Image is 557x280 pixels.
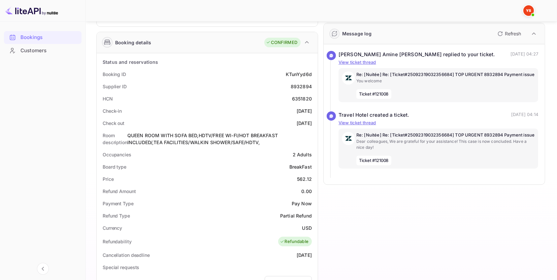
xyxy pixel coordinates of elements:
div: [PERSON_NAME] Amine [PERSON_NAME] replied to your ticket. [339,51,495,59]
div: 6351820 [292,95,312,102]
p: You welcome [356,78,535,84]
div: Occupancies [103,151,131,158]
div: [DATE] [297,107,312,114]
div: Check out [103,120,124,127]
div: Check-in [103,107,122,114]
div: Pay Now [292,200,312,207]
p: [DATE] 04:14 [511,111,538,119]
div: 8932894 [291,83,312,90]
div: 0.00 [301,188,312,195]
div: Payment Type [103,200,134,207]
div: Status and reservations [103,59,158,65]
a: Bookings [4,31,82,43]
p: Refresh [505,30,521,37]
div: Travel Hotel created a ticket. [339,111,410,119]
div: CONFIRMED [266,39,297,46]
div: Partial Refund [280,212,312,219]
img: AwvSTEc2VUhQAAAAAElFTkSuQmCC [342,132,355,145]
div: QUEEN ROOM WITH SOFA BED,HDTV/FREE WI-FI/HOT BREAKFAST INCLUDED/,TEA FACILITIES/WALKIN SHOWER/SAF... [127,132,312,146]
div: 562.12 [297,176,312,182]
p: [DATE] 04:27 [510,51,538,59]
div: USD [302,224,312,231]
div: Refund Amount [103,188,136,195]
p: View ticket thread [339,120,538,126]
div: Board type [103,163,126,170]
p: View ticket thread [339,59,538,66]
p: Re: [Nuitée] Re: [Ticket#25092319032356684] TOP URGENT 8932894 Payment issue [356,132,535,139]
div: Booking details [115,39,151,46]
div: BreakFast [289,163,312,170]
div: Bookings [20,34,78,41]
div: Price [103,176,114,182]
a: Customers [4,44,82,57]
span: Ticket #121008 [356,89,391,99]
div: Booking ID [103,71,126,78]
div: Refundable [280,238,309,245]
button: Collapse navigation [37,263,49,275]
div: HCN [103,95,113,102]
div: Room description [103,132,127,146]
div: Currency [103,224,122,231]
div: 2 Adults [293,151,312,158]
button: Refresh [494,28,524,39]
div: Refundability [103,238,132,245]
div: Customers [4,44,82,57]
p: Dear colleagues, We are grateful for your assistance! This case is now concluded. Have a nice day! [356,139,535,150]
div: [DATE] [297,120,312,127]
div: KTunYyd6d [286,71,312,78]
p: Re: [Nuitée] Re: [Ticket#25092319032356684] TOP URGENT 8932894 Payment issue [356,71,535,78]
div: [DATE] [297,252,312,259]
div: Message log [342,30,372,37]
div: Special requests [103,264,139,271]
img: Yandex Support [523,5,534,16]
div: Refund Type [103,212,130,219]
div: Supplier ID [103,83,127,90]
img: LiteAPI logo [5,5,58,16]
span: Ticket #121008 [356,156,391,166]
div: Bookings [4,31,82,44]
div: Customers [20,47,78,55]
div: Cancellation deadline [103,252,150,259]
img: AwvSTEc2VUhQAAAAAElFTkSuQmCC [342,71,355,85]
